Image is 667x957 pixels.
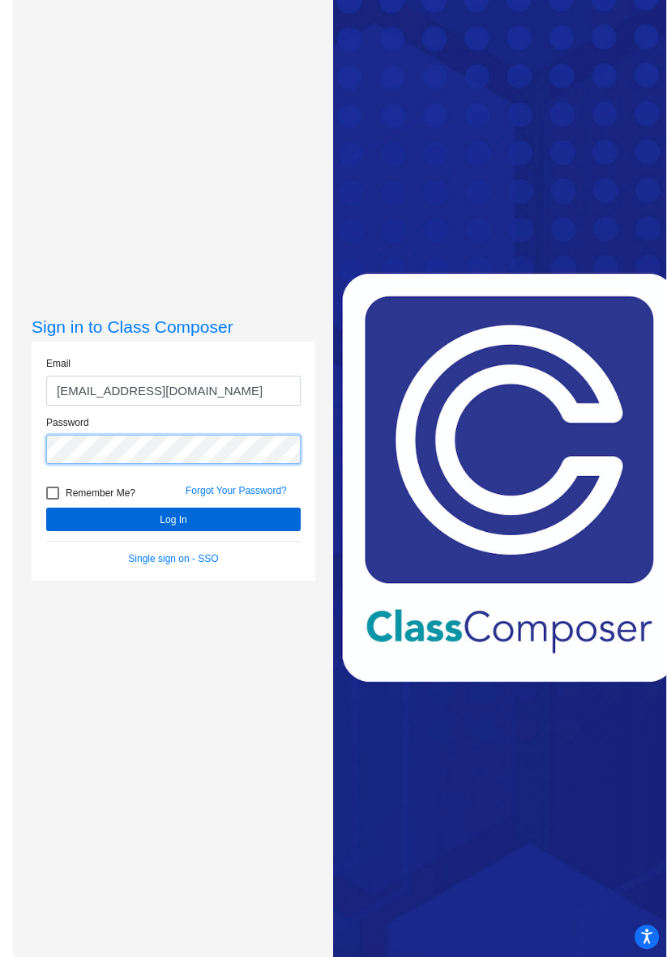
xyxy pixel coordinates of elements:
label: Password [46,415,89,430]
label: Email [46,356,71,371]
button: Log In [46,508,301,531]
span: Remember Me? [66,483,135,503]
h3: Sign in to Class Composer [32,317,315,337]
a: Single sign on - SSO [128,553,218,564]
a: Forgot Your Password? [186,485,287,496]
